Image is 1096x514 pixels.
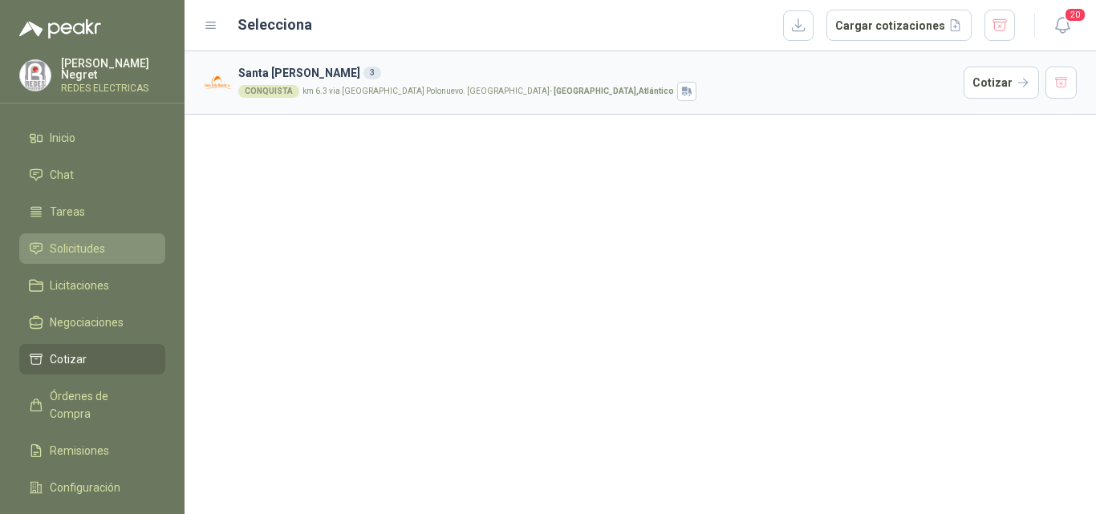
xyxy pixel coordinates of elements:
[1048,11,1077,40] button: 20
[50,166,74,184] span: Chat
[237,14,312,36] h2: Selecciona
[50,442,109,459] span: Remisiones
[19,233,165,264] a: Solicitudes
[50,387,150,423] span: Órdenes de Compra
[19,270,165,301] a: Licitaciones
[964,67,1039,99] button: Cotizar
[363,67,381,79] div: 3
[61,83,165,93] p: REDES ELECTRICAS
[19,344,165,374] a: Cotizar
[19,435,165,466] a: Remisiones
[50,479,120,496] span: Configuración
[238,85,299,98] div: CONQUISTA
[554,87,674,95] strong: [GEOGRAPHIC_DATA] , Atlántico
[238,64,957,82] h3: Santa [PERSON_NAME]
[826,10,972,42] button: Cargar cotizaciones
[61,58,165,80] p: [PERSON_NAME] Negret
[19,123,165,153] a: Inicio
[50,314,124,331] span: Negociaciones
[50,240,105,257] span: Solicitudes
[19,472,165,503] a: Configuración
[302,87,674,95] p: km 6.3 via [GEOGRAPHIC_DATA] Polonuevo. [GEOGRAPHIC_DATA] -
[50,203,85,221] span: Tareas
[1064,7,1086,22] span: 20
[19,196,165,227] a: Tareas
[19,307,165,338] a: Negociaciones
[50,277,109,294] span: Licitaciones
[20,60,51,91] img: Company Logo
[50,129,75,147] span: Inicio
[19,381,165,429] a: Órdenes de Compra
[50,350,87,368] span: Cotizar
[19,19,101,38] img: Logo peakr
[19,160,165,190] a: Chat
[204,69,232,97] img: Company Logo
